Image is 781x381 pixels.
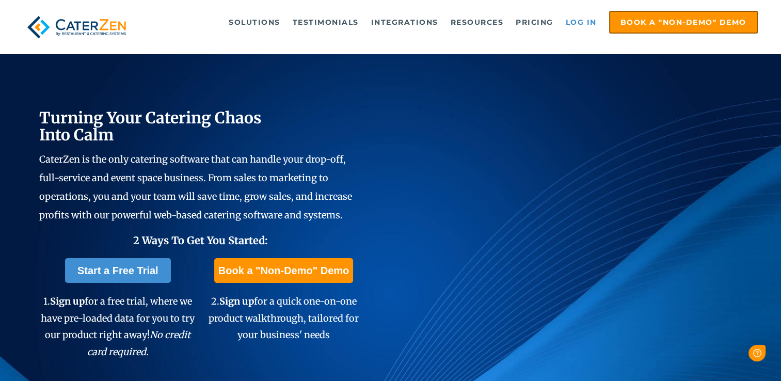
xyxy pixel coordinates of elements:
span: Sign up [50,295,85,307]
a: Pricing [511,12,559,33]
span: Turning Your Catering Chaos Into Calm [39,108,262,145]
iframe: Help widget launcher [689,341,770,370]
span: CaterZen is the only catering software that can handle your drop-off, full-service and event spac... [39,153,352,221]
a: Log in [561,12,602,33]
div: Navigation Menu [149,11,757,34]
a: Solutions [224,12,285,33]
a: Integrations [366,12,443,33]
span: 2 Ways To Get You Started: [133,234,268,247]
img: caterzen [23,11,130,43]
a: Book a "Non-Demo" Demo [214,258,353,283]
span: Sign up [219,295,254,307]
em: No credit card required. [87,329,191,357]
a: Book a "Non-Demo" Demo [609,11,758,34]
span: 1. for a free trial, where we have pre-loaded data for you to try our product right away! [41,295,195,357]
span: 2. for a quick one-on-one product walkthrough, tailored for your business' needs [209,295,359,341]
a: Resources [445,12,509,33]
a: Testimonials [288,12,364,33]
a: Start a Free Trial [65,258,171,283]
